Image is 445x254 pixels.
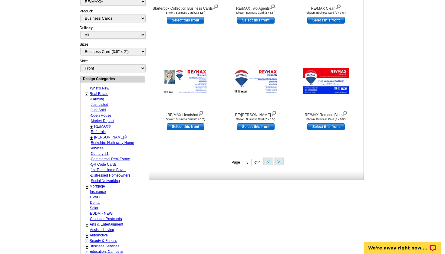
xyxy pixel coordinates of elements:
[91,151,109,156] a: Century 21
[90,92,108,96] a: Real Estate
[90,206,98,210] a: Solar
[91,97,104,101] a: Farming
[90,211,113,216] a: EDDM - NEW!
[94,124,111,129] a: RE/MAX®
[232,160,240,164] span: Page
[91,130,106,134] a: Referrals
[90,233,108,237] a: Automotive
[86,92,87,96] a: -
[293,3,359,11] div: RE/MAX Clean
[90,86,109,90] a: What's New
[80,42,145,58] div: Sizes:
[293,118,359,121] div: Shown: Business Card (2 x 3.5")
[85,107,144,113] div: -
[80,8,145,25] div: Product:
[85,96,144,102] div: -
[90,195,100,199] a: HVAC
[222,3,289,11] div: RE/MAX Two Agents
[237,17,275,24] a: use this design
[270,3,275,10] img: view design details
[222,109,289,118] div: RE/[PERSON_NAME]
[307,123,345,130] a: use this design
[152,11,219,14] div: Shown: Business Card (2 x 3.5")
[80,25,145,42] div: Delivery:
[90,190,106,194] a: Insurance
[293,109,359,118] div: RE/MAX Red and Blue
[91,168,126,172] a: 1st Time Home Buyer
[91,162,117,167] a: QR Code Cards
[335,3,341,10] img: view design details
[91,173,130,177] a: Distressed Homeowners
[85,129,144,135] div: -
[85,113,144,118] div: -
[90,222,123,226] a: Arts & Entertainment
[86,222,88,227] a: +
[163,68,208,94] img: RE/MAX Headshot
[90,228,114,232] a: Assisted Living
[85,140,144,151] div: -
[293,11,359,14] div: Shown: Business Card (2 x 3.5")
[213,3,219,10] img: view design details
[86,244,88,249] a: +
[86,233,88,238] a: +
[90,200,101,205] a: Dental
[90,184,105,188] a: Mortgage
[152,109,219,118] div: RE/MAX Headshot
[360,235,445,254] iframe: LiveChat chat widget
[152,118,219,121] div: Shown: Business Card (2 x 3.5")
[81,76,145,82] div: Design Categories
[85,178,144,184] div: -
[254,160,260,164] span: of 4
[85,102,144,107] div: -
[222,118,289,121] div: Shown: Business Card (2 x 3.5")
[90,135,93,140] a: +
[91,113,111,118] a: Open House
[90,141,134,150] a: Berkshire Hathaway Home Services
[85,118,144,124] div: -
[152,3,219,11] div: Starterbox Collection Business Cards
[90,124,93,129] a: +
[91,179,120,183] a: Social Networking
[91,157,130,161] a: Commercial Real Estate
[307,17,345,24] a: use this design
[237,123,275,130] a: use this design
[91,108,106,112] a: Just Sold
[167,123,204,130] a: use this design
[233,68,279,94] img: RE/MAX White
[198,109,204,116] img: view design details
[222,11,289,14] div: Shown: Business Card (2 x 3.5")
[167,17,204,24] a: use this design
[90,239,117,243] a: Beauty & Fitness
[90,244,119,248] a: Business Services
[86,239,88,243] a: +
[85,173,144,178] div: -
[85,167,144,173] div: -
[85,151,144,156] div: -
[85,156,144,162] div: -
[94,135,127,139] a: [PERSON_NAME]®
[80,58,145,73] div: Side:
[91,103,108,107] a: Just Listed
[303,68,349,94] img: RE/MAX Red and Blue
[342,109,348,116] img: view design details
[91,119,114,123] a: Market Report
[86,184,88,189] a: +
[274,158,284,165] button: >
[263,158,273,165] button: <
[85,162,144,167] div: -
[271,109,277,116] img: view design details
[90,217,122,221] a: Calendar Postcards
